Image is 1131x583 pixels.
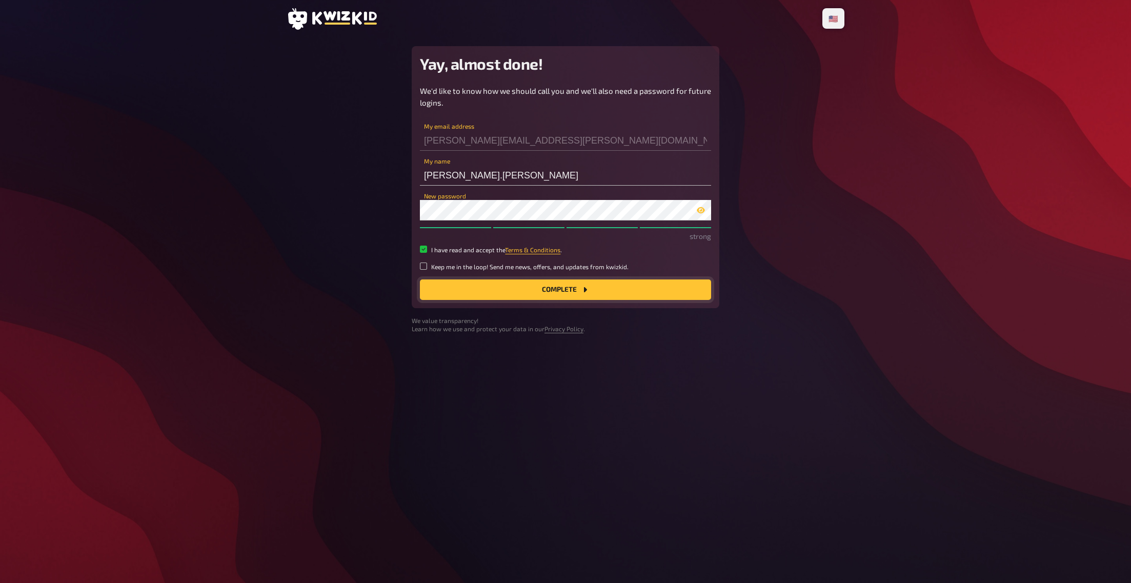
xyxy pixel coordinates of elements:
small: We value transparency! Learn how we use and protect your data in our . [412,316,719,334]
button: Complete [420,279,711,300]
input: My email address [420,130,711,151]
a: Terms & Conditions [505,246,560,253]
a: Privacy Policy [544,325,583,332]
p: strong [420,231,711,242]
h2: Yay, almost done! [420,54,711,73]
input: My name [420,165,711,186]
small: I have read and accept the . [431,246,562,254]
small: Keep me in the loop! Send me news, offers, and updates from kwizkid. [431,263,629,271]
li: 🇺🇸 [824,10,842,27]
p: We'd like to know how we should call you and we'll also need a password for future logins. [420,85,711,108]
